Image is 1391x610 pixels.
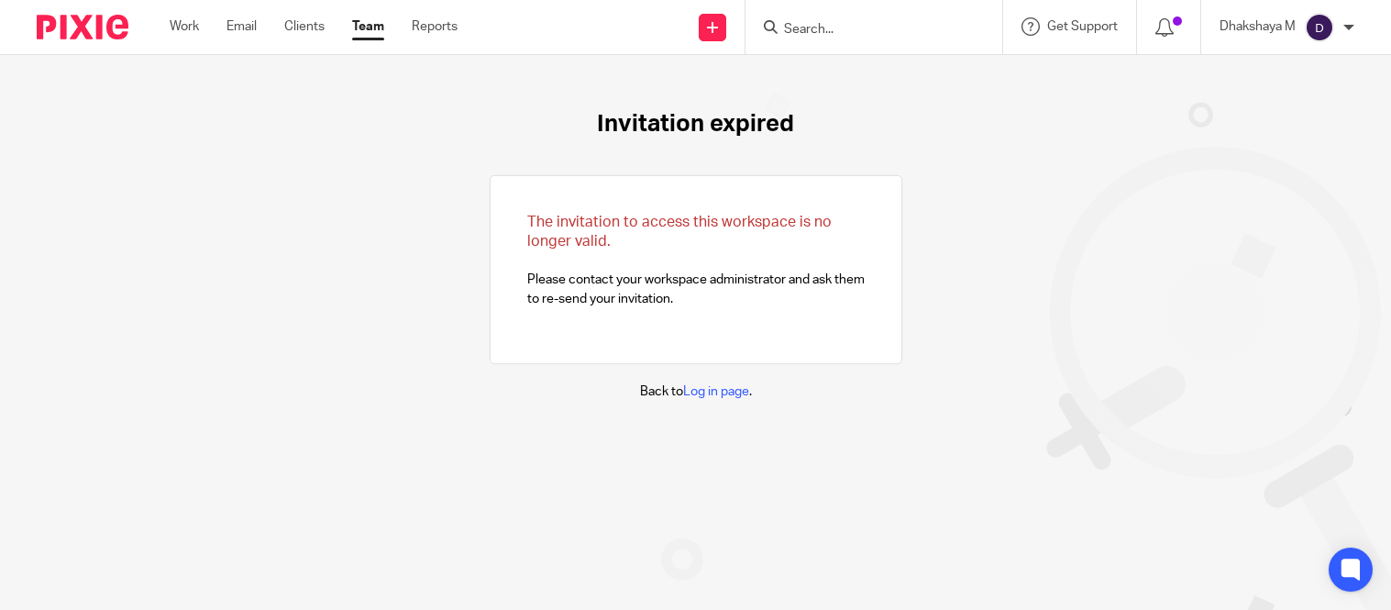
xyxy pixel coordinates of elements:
a: Reports [412,17,458,36]
img: svg%3E [1305,13,1334,42]
a: Log in page [683,385,749,398]
span: The invitation to access this workspace is no longer valid. [527,215,832,249]
h1: Invitation expired [597,110,794,139]
input: Search [782,22,947,39]
a: Email [226,17,257,36]
img: Pixie [37,15,128,39]
p: Back to . [640,383,752,401]
a: Work [170,17,199,36]
a: Team [352,17,384,36]
p: Dhakshaya M [1220,17,1296,36]
p: Please contact your workspace administrator and ask them to re-send your invitation. [527,213,865,308]
a: Clients [284,17,325,36]
span: Get Support [1047,20,1118,33]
